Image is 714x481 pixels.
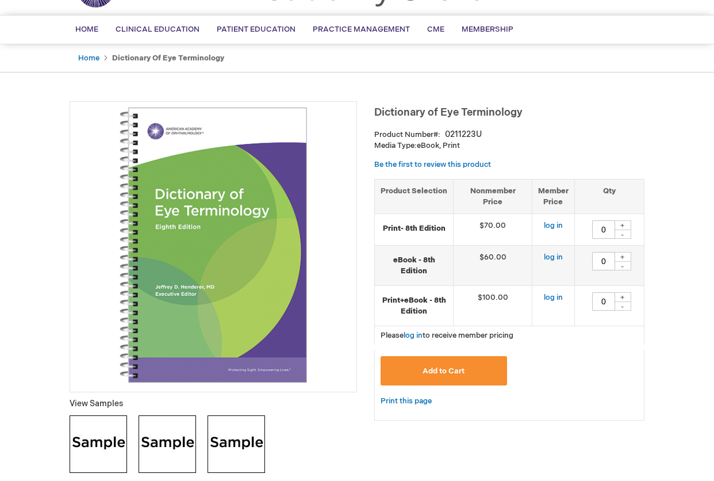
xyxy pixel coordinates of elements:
span: Add to Cart [423,367,465,376]
strong: Media Type: [374,141,417,150]
span: Dictionary of Eye Terminology [374,106,523,119]
span: Please to receive member pricing [381,331,513,340]
img: Dictionary of Eye Terminology [76,108,351,383]
strong: Print+eBook - 8th Edition [381,295,447,316]
th: Qty [574,179,644,213]
img: Click to view [208,415,265,473]
span: CME [427,25,444,34]
th: Member Price [532,179,574,213]
div: + [614,252,631,262]
a: log in [544,293,563,302]
input: Qty [592,252,615,270]
span: Membership [462,25,513,34]
div: - [614,230,631,239]
strong: Product Number [374,130,440,139]
div: + [614,220,631,230]
span: Patient Education [217,25,295,34]
td: $60.00 [454,246,532,286]
td: $70.00 [454,214,532,246]
p: eBook, Print [374,140,644,151]
div: - [614,301,631,311]
a: Be the first to review this product [374,160,491,169]
th: Nonmember Price [454,179,532,213]
span: Home [75,25,98,34]
a: log in [544,253,563,262]
div: 0211223U [445,129,482,140]
input: Qty [592,292,615,311]
a: log in [544,221,563,230]
button: Add to Cart [381,356,507,385]
a: log in [404,331,423,340]
strong: eBook - 8th Edition [381,255,447,276]
img: Click to view [139,415,196,473]
span: Clinical Education [116,25,199,34]
span: Practice Management [313,25,410,34]
div: + [614,292,631,302]
img: Click to view [70,415,127,473]
p: View Samples [70,398,357,410]
strong: Dictionary of Eye Terminology [112,54,224,63]
strong: Print- 8th Edition [381,223,447,234]
th: Product Selection [375,179,454,213]
div: - [614,261,631,270]
input: Qty [592,220,615,239]
a: Print this page [381,394,432,409]
a: Home [78,54,99,63]
td: $100.00 [454,286,532,326]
